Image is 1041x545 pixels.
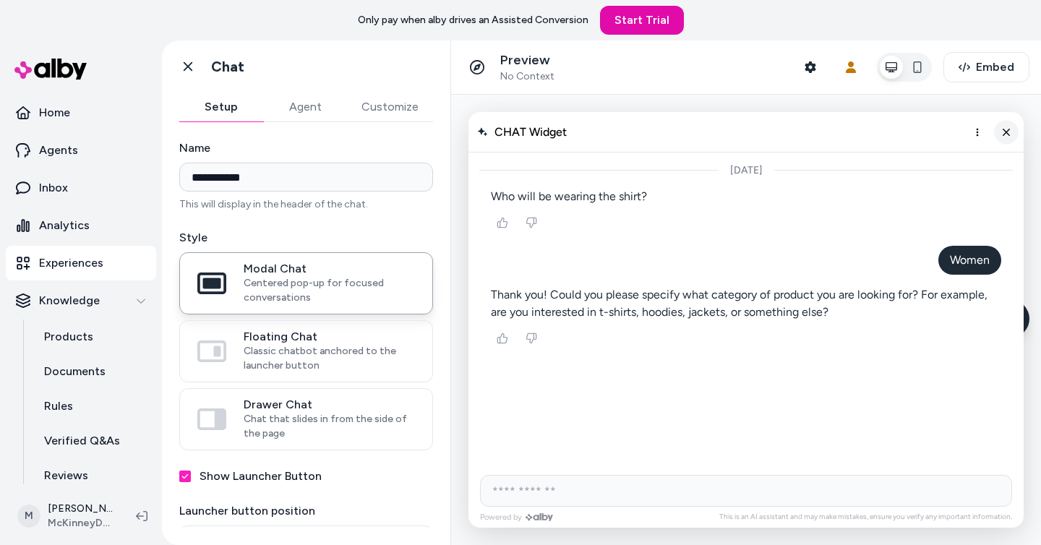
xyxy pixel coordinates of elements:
p: Reviews [44,467,88,484]
p: Rules [44,398,73,415]
a: Reviews [30,458,156,493]
span: Centered pop-up for focused conversations [244,276,415,305]
button: M[PERSON_NAME]McKinneyDocumentationTestStore [9,493,124,539]
span: McKinneyDocumentationTestStore [48,516,113,531]
p: Agents [39,142,78,159]
p: Products [44,328,93,346]
label: Style [179,229,433,246]
a: Documents [30,354,156,389]
label: Name [179,140,433,157]
p: This will display in the header of the chat. [179,197,433,212]
button: Agent [263,93,347,121]
a: Home [6,95,156,130]
a: Agents [6,133,156,168]
p: Experiences [39,254,103,272]
p: Home [39,104,70,121]
label: Launcher button position [179,502,433,520]
span: Floating Chat [244,330,415,344]
a: Start Trial [600,6,684,35]
button: Setup [179,93,263,121]
a: Products [30,319,156,354]
a: Rules [30,389,156,424]
span: Chat that slides in from the side of the page [244,412,415,441]
span: Embed [976,59,1014,76]
a: Analytics [6,208,156,243]
a: Inbox [6,171,156,205]
p: [PERSON_NAME] [48,502,113,516]
a: Experiences [6,246,156,280]
img: alby Logo [14,59,87,80]
span: No Context [500,70,554,83]
p: Documents [44,363,106,380]
span: Drawer Chat [244,398,415,412]
p: Analytics [39,217,90,234]
p: Knowledge [39,292,100,309]
p: Inbox [39,179,68,197]
a: Verified Q&As [30,424,156,458]
span: Modal Chat [244,262,415,276]
label: Show Launcher Button [200,468,322,485]
button: Embed [943,52,1029,82]
p: Preview [500,52,554,69]
button: Knowledge [6,283,156,318]
h1: Chat [211,58,244,76]
span: M [17,505,40,528]
p: Verified Q&As [44,432,120,450]
p: Only pay when alby drives an Assisted Conversion [358,13,588,27]
span: Classic chatbot anchored to the launcher button [244,344,415,373]
button: Customize [347,93,433,121]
